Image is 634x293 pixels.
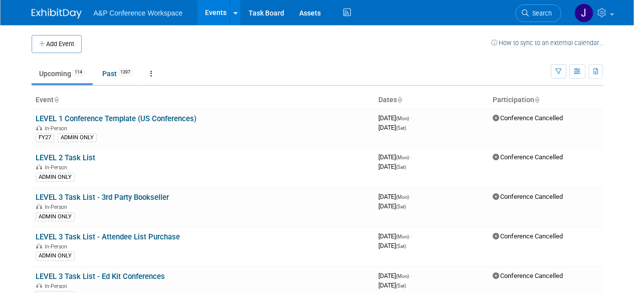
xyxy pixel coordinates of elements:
a: Sort by Event Name [54,96,59,104]
span: (Mon) [396,155,409,160]
span: Conference Cancelled [493,153,563,161]
th: Dates [374,92,489,109]
a: LEVEL 3 Task List - Attendee List Purchase [36,232,180,241]
div: FY27 [36,133,54,142]
span: (Mon) [396,194,409,200]
span: - [410,272,412,279]
a: How to sync to an external calendar... [491,39,603,47]
span: A&P Conference Workspace [94,9,183,17]
div: ADMIN ONLY [36,173,75,182]
span: [DATE] [378,202,406,210]
div: ADMIN ONLY [36,212,75,221]
span: [DATE] [378,272,412,279]
span: - [410,193,412,200]
span: (Mon) [396,116,409,121]
th: Participation [489,92,603,109]
span: Conference Cancelled [493,272,563,279]
div: ADMIN ONLY [36,251,75,260]
a: LEVEL 2 Task List [36,153,95,162]
img: In-Person Event [36,164,42,169]
span: (Sat) [396,243,406,249]
span: (Mon) [396,234,409,239]
img: ExhibitDay [32,9,82,19]
span: 1397 [117,69,133,76]
span: Conference Cancelled [493,114,563,122]
span: [DATE] [378,124,406,131]
img: In-Person Event [36,283,42,288]
span: (Sat) [396,283,406,288]
img: In-Person Event [36,243,42,248]
span: (Sat) [396,164,406,170]
img: Joseph Parry [574,4,593,23]
a: Sort by Start Date [397,96,402,104]
span: Search [529,10,552,17]
span: - [410,114,412,122]
span: - [410,153,412,161]
th: Event [32,92,374,109]
span: (Sat) [396,125,406,131]
span: In-Person [45,243,70,250]
a: Past1397 [95,64,141,83]
span: 114 [72,69,85,76]
button: Add Event [32,35,82,53]
span: [DATE] [378,242,406,249]
span: [DATE] [378,193,412,200]
a: LEVEL 3 Task List - Ed Kit Conferences [36,272,165,281]
a: LEVEL 3 Task List - 3rd Party Bookseller [36,193,169,202]
span: [DATE] [378,114,412,122]
span: In-Person [45,125,70,132]
span: [DATE] [378,281,406,289]
a: Upcoming114 [32,64,93,83]
span: - [410,232,412,240]
span: [DATE] [378,163,406,170]
img: In-Person Event [36,125,42,130]
a: Sort by Participation Type [534,96,539,104]
a: LEVEL 1 Conference Template (US Conferences) [36,114,196,123]
span: In-Person [45,204,70,210]
span: In-Person [45,164,70,171]
a: Search [515,5,561,22]
div: ADMIN ONLY [58,133,97,142]
span: (Mon) [396,273,409,279]
span: Conference Cancelled [493,232,563,240]
span: [DATE] [378,232,412,240]
span: [DATE] [378,153,412,161]
img: In-Person Event [36,204,42,209]
span: (Sat) [396,204,406,209]
span: Conference Cancelled [493,193,563,200]
span: In-Person [45,283,70,289]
